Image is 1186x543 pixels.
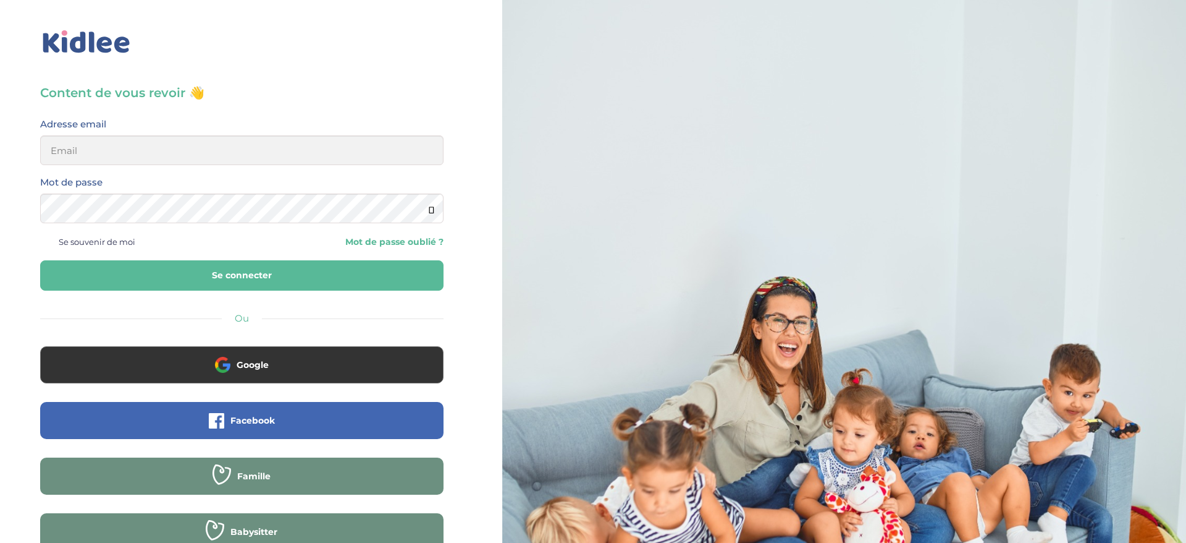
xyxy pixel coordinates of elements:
[40,84,444,101] h3: Content de vous revoir 👋
[40,174,103,190] label: Mot de passe
[209,413,224,429] img: facebook.png
[40,346,444,383] button: Google
[40,28,133,56] img: logo_kidlee_bleu
[230,526,277,538] span: Babysitter
[237,359,269,371] span: Google
[251,236,443,248] a: Mot de passe oublié ?
[230,414,275,427] span: Facebook
[40,479,444,490] a: Famille
[40,260,444,291] button: Se connecter
[40,402,444,439] button: Facebook
[59,234,135,250] span: Se souvenir de moi
[40,458,444,495] button: Famille
[215,357,230,372] img: google.png
[237,470,271,482] span: Famille
[235,312,249,324] span: Ou
[40,367,444,379] a: Google
[40,116,106,132] label: Adresse email
[40,135,444,165] input: Email
[40,423,444,435] a: Facebook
